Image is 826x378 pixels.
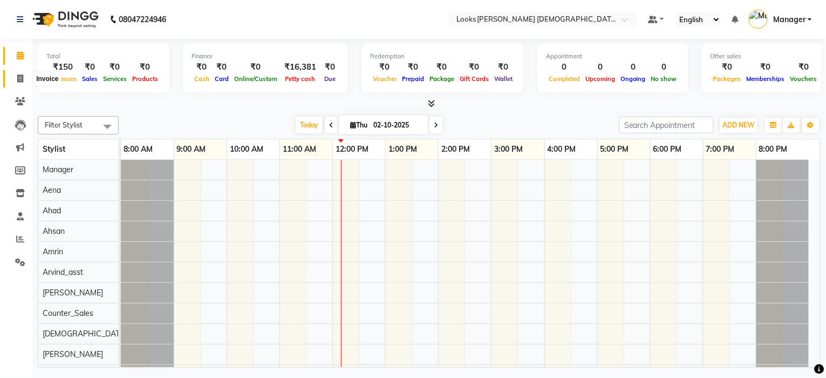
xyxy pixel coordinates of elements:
span: Arvind_asst [43,267,83,277]
span: Cash [192,75,212,83]
div: ₹0 [79,61,100,73]
div: ₹0 [370,61,399,73]
div: ₹150 [46,61,79,73]
span: ADD NEW [723,121,755,129]
span: Amrin [43,247,63,256]
b: 08047224946 [119,4,166,35]
span: Ahad [43,206,61,215]
a: 5:00 PM [598,141,632,157]
span: Aena [43,185,61,195]
span: Manager [773,14,805,25]
span: Voucher [370,75,399,83]
a: 8:00 PM [756,141,790,157]
div: ₹0 [231,61,280,73]
button: ADD NEW [720,118,757,133]
div: Redemption [370,52,515,61]
a: 4:00 PM [545,141,579,157]
span: Completed [546,75,583,83]
a: 2:00 PM [439,141,473,157]
span: Upcoming [583,75,618,83]
span: Stylist [43,144,65,154]
div: 0 [618,61,648,73]
a: 3:00 PM [491,141,525,157]
div: Total [46,52,161,61]
div: ₹0 [788,61,820,73]
img: logo [28,4,101,35]
div: ₹0 [711,61,744,73]
a: 1:00 PM [386,141,420,157]
a: 11:00 AM [280,141,319,157]
span: Sales [79,75,100,83]
a: 9:00 AM [174,141,209,157]
div: ₹0 [491,61,515,73]
img: Manager [749,10,768,29]
span: Gift Cards [457,75,491,83]
div: ₹0 [100,61,129,73]
span: Today [296,117,323,133]
span: Card [212,75,231,83]
div: ₹16,381 [280,61,320,73]
div: Invoice [33,72,61,85]
a: 12:00 PM [333,141,371,157]
input: 2025-10-02 [370,117,424,133]
a: 6:00 PM [651,141,685,157]
div: ₹0 [744,61,788,73]
span: Online/Custom [231,75,280,83]
div: 0 [583,61,618,73]
div: ₹0 [457,61,491,73]
span: Counter_Sales [43,308,93,318]
span: Products [129,75,161,83]
span: Manager [43,165,73,174]
div: ₹0 [192,61,212,73]
span: Thu [347,121,370,129]
span: Vouchers [788,75,820,83]
div: ₹0 [320,61,339,73]
span: Ongoing [618,75,648,83]
span: Petty cash [283,75,318,83]
span: [DEMOGRAPHIC_DATA] [43,329,127,339]
div: ₹0 [129,61,161,73]
span: Services [100,75,129,83]
span: Ahsan [43,226,65,236]
span: Memberships [744,75,788,83]
span: No show [648,75,680,83]
span: [PERSON_NAME] [43,349,103,359]
span: Prepaid [399,75,427,83]
span: [PERSON_NAME] [43,288,103,298]
span: Filter Stylist [45,120,83,129]
div: ₹0 [399,61,427,73]
span: Package [427,75,457,83]
span: Packages [711,75,744,83]
a: 8:00 AM [121,141,155,157]
div: ₹0 [427,61,457,73]
span: Due [322,75,338,83]
div: Finance [192,52,339,61]
div: ₹0 [212,61,231,73]
div: Appointment [546,52,680,61]
a: 10:00 AM [227,141,266,157]
div: 0 [546,61,583,73]
div: 0 [648,61,680,73]
input: Search Appointment [619,117,714,133]
span: Wallet [491,75,515,83]
a: 7:00 PM [704,141,738,157]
